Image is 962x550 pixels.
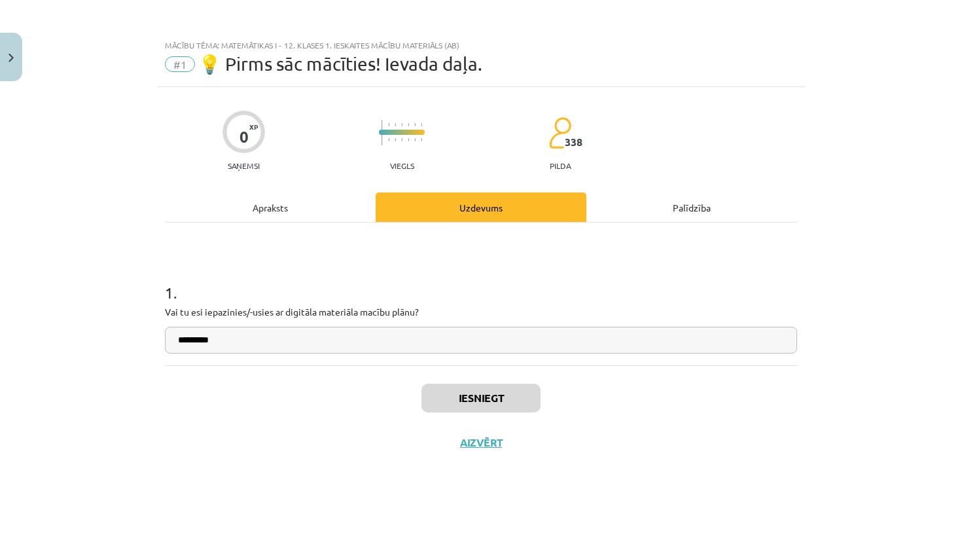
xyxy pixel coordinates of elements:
[421,123,422,126] img: icon-short-line-57e1e144782c952c97e751825c79c345078a6d821885a25fce030b3d8c18986b.svg
[408,123,409,126] img: icon-short-line-57e1e144782c952c97e751825c79c345078a6d821885a25fce030b3d8c18986b.svg
[401,123,402,126] img: icon-short-line-57e1e144782c952c97e751825c79c345078a6d821885a25fce030b3d8c18986b.svg
[421,138,422,141] img: icon-short-line-57e1e144782c952c97e751825c79c345078a6d821885a25fce030b3d8c18986b.svg
[388,123,389,126] img: icon-short-line-57e1e144782c952c97e751825c79c345078a6d821885a25fce030b3d8c18986b.svg
[382,120,383,145] img: icon-long-line-d9ea69661e0d244f92f715978eff75569469978d946b2353a9bb055b3ed8787d.svg
[550,161,571,170] p: pilda
[395,138,396,141] img: icon-short-line-57e1e144782c952c97e751825c79c345078a6d821885a25fce030b3d8c18986b.svg
[586,192,797,222] div: Palīdzība
[198,53,482,75] span: 💡 Pirms sāc mācīties! Ievada daļa.
[165,56,195,72] span: #1
[9,54,14,62] img: icon-close-lesson-0947bae3869378f0d4975bcd49f059093ad1ed9edebbc8119c70593378902aed.svg
[240,128,249,146] div: 0
[249,123,258,130] span: XP
[456,436,506,449] button: Aizvērt
[390,161,414,170] p: Viegls
[401,138,402,141] img: icon-short-line-57e1e144782c952c97e751825c79c345078a6d821885a25fce030b3d8c18986b.svg
[223,161,265,170] p: Saņemsi
[414,123,416,126] img: icon-short-line-57e1e144782c952c97e751825c79c345078a6d821885a25fce030b3d8c18986b.svg
[395,123,396,126] img: icon-short-line-57e1e144782c952c97e751825c79c345078a6d821885a25fce030b3d8c18986b.svg
[548,117,571,149] img: students-c634bb4e5e11cddfef0936a35e636f08e4e9abd3cc4e673bd6f9a4125e45ecb1.svg
[421,384,541,412] button: Iesniegt
[165,41,797,50] div: Mācību tēma: Matemātikas i - 12. klases 1. ieskaites mācību materiāls (ab)
[565,136,582,148] span: 338
[165,261,797,301] h1: 1 .
[414,138,416,141] img: icon-short-line-57e1e144782c952c97e751825c79c345078a6d821885a25fce030b3d8c18986b.svg
[408,138,409,141] img: icon-short-line-57e1e144782c952c97e751825c79c345078a6d821885a25fce030b3d8c18986b.svg
[165,305,797,319] p: Vai tu esi iepazinies/-usies ar digitāla materiāla macību plānu?
[165,192,376,222] div: Apraksts
[376,192,586,222] div: Uzdevums
[388,138,389,141] img: icon-short-line-57e1e144782c952c97e751825c79c345078a6d821885a25fce030b3d8c18986b.svg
